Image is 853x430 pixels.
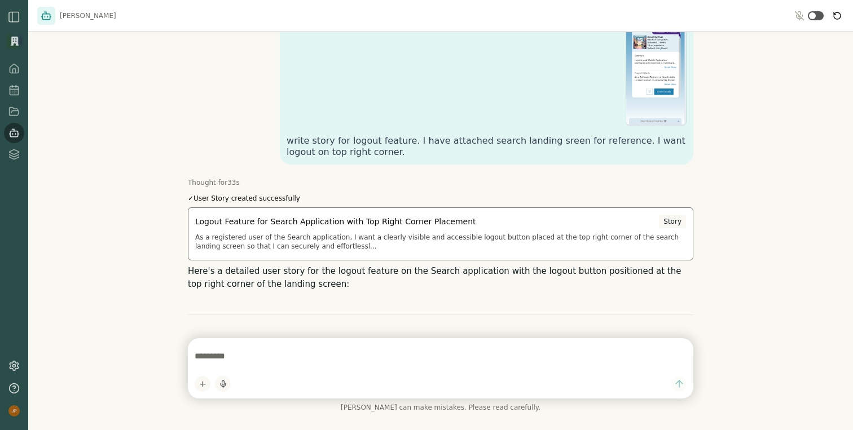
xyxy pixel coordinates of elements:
[188,403,693,412] span: [PERSON_NAME] can make mistakes. Please read carefully.
[188,265,693,290] p: Here's a detailed user story for the logout feature on the Search application with the logout but...
[287,135,687,158] p: write story for logout feature. I have attached search landing sreen for reference. I want logout...
[808,11,824,20] button: Toggle ambient mode
[215,376,231,392] button: Start dictation
[7,10,21,24] button: Open Sidebar
[60,11,116,20] span: [PERSON_NAME]
[188,194,693,203] div: ✓ User Story created successfully
[830,9,844,23] button: Reset conversation
[659,215,686,228] div: Story
[8,405,20,416] img: profile
[195,376,210,392] button: Add content to chat
[4,378,24,398] button: Help
[195,233,686,251] p: As a registered user of the Search application, I want a clearly visible and accessible logout bu...
[626,14,687,126] img: Screenshot 2025-10-06 at 3.55.18 PM.png
[195,216,476,228] span: Logout Feature for Search Application with Top Right Corner Placement
[6,33,23,50] img: Organization logo
[7,10,21,24] img: sidebar
[188,178,693,187] div: Thought for 33 s
[671,376,687,392] button: Send message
